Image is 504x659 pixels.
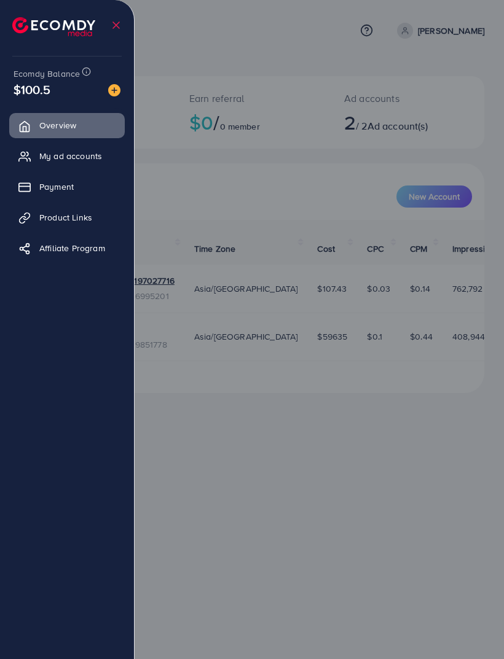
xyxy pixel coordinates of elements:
[9,113,125,138] a: Overview
[9,144,125,168] a: My ad accounts
[9,174,125,199] a: Payment
[9,236,125,260] a: Affiliate Program
[39,181,74,193] span: Payment
[12,17,95,36] img: logo
[108,84,120,96] img: image
[14,68,80,80] span: Ecomdy Balance
[14,80,50,98] span: $100.5
[39,150,102,162] span: My ad accounts
[39,211,92,224] span: Product Links
[39,242,105,254] span: Affiliate Program
[9,205,125,230] a: Product Links
[452,604,495,650] iframe: Chat
[39,119,76,131] span: Overview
